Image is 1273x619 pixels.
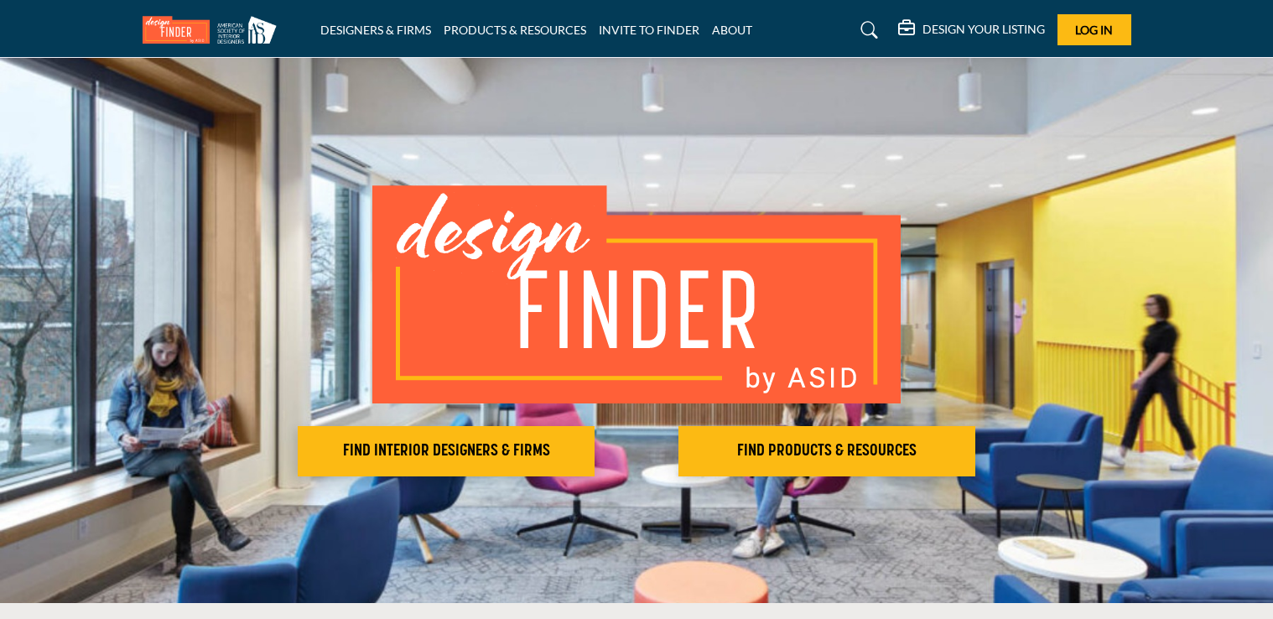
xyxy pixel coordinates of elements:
div: DESIGN YOUR LISTING [898,20,1045,40]
button: FIND INTERIOR DESIGNERS & FIRMS [298,426,595,476]
h5: DESIGN YOUR LISTING [922,22,1045,37]
a: DESIGNERS & FIRMS [320,23,431,37]
a: PRODUCTS & RESOURCES [444,23,586,37]
img: image [372,185,901,403]
a: INVITE TO FINDER [599,23,699,37]
a: Search [844,17,889,44]
span: Log In [1075,23,1113,37]
img: Site Logo [143,16,285,44]
a: ABOUT [712,23,752,37]
h2: FIND INTERIOR DESIGNERS & FIRMS [303,441,590,461]
button: FIND PRODUCTS & RESOURCES [678,426,975,476]
h2: FIND PRODUCTS & RESOURCES [683,441,970,461]
button: Log In [1057,14,1131,45]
